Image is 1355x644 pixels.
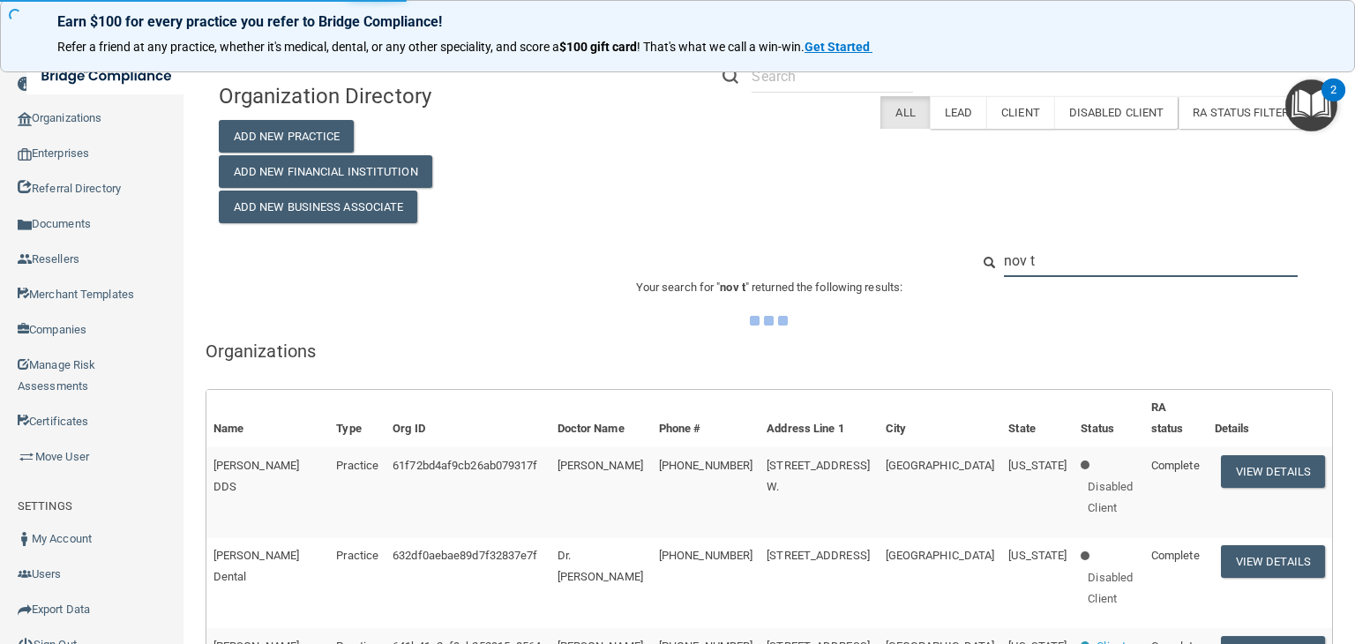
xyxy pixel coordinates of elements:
[558,549,643,583] span: Dr. [PERSON_NAME]
[1193,106,1306,119] span: RA Status Filter
[559,40,637,54] strong: $100 gift card
[386,390,550,447] th: Org ID
[206,341,1333,361] h5: Organizations
[652,390,760,447] th: Phone #
[1221,545,1325,578] button: View Details
[1074,390,1144,447] th: Status
[393,459,537,472] span: 61f72bd4af9cb26ab079317f
[213,549,299,583] span: [PERSON_NAME] Dental
[986,96,1054,129] label: Client
[18,567,32,581] img: icon-users.e205127d.png
[219,155,432,188] button: Add New Financial Institution
[26,58,189,94] img: bridge_compliance_login_screen.278c3ca4.svg
[750,316,788,326] img: ajax-loader.4d491dd7.gif
[767,549,870,562] span: [STREET_ADDRESS]
[1088,567,1137,610] p: Disabled Client
[219,191,418,223] button: Add New Business Associate
[213,459,299,493] span: [PERSON_NAME] DDS
[18,218,32,232] img: icon-documents.8dae5593.png
[760,390,878,447] th: Address Line 1
[57,40,559,54] span: Refer a friend at any practice, whether it's medical, dental, or any other speciality, and score a
[1330,90,1336,113] div: 2
[637,40,805,54] span: ! That's what we call a win-win.
[18,496,72,517] label: SETTINGS
[805,40,870,54] strong: Get Started
[805,40,872,54] a: Get Started
[720,281,745,294] span: nov t
[886,459,995,472] span: [GEOGRAPHIC_DATA]
[1008,459,1067,472] span: [US_STATE]
[722,68,738,84] img: ic-search.3b580494.png
[206,277,1333,298] p: Your search for " " returned the following results:
[1285,79,1337,131] button: Open Resource Center, 2 new notifications
[880,96,929,129] label: All
[1221,455,1325,488] button: View Details
[1008,549,1067,562] span: [US_STATE]
[219,120,355,153] button: Add New Practice
[18,252,32,266] img: ic_reseller.de258add.png
[550,390,652,447] th: Doctor Name
[1208,390,1332,447] th: Details
[930,96,986,129] label: Lead
[336,549,378,562] span: Practice
[57,13,1298,30] p: Earn $100 for every practice you refer to Bridge Compliance!
[1151,549,1200,562] span: Complete
[752,60,913,93] input: Search
[558,459,643,472] span: [PERSON_NAME]
[18,448,35,466] img: briefcase.64adab9b.png
[659,459,752,472] span: [PHONE_NUMBER]
[1001,390,1074,447] th: State
[659,549,752,562] span: [PHONE_NUMBER]
[18,112,32,126] img: organization-icon.f8decf85.png
[1151,459,1200,472] span: Complete
[886,549,995,562] span: [GEOGRAPHIC_DATA]
[879,390,1002,447] th: City
[393,549,537,562] span: 632df0aebae89d7f32837e7f
[18,532,32,546] img: ic_user_dark.df1a06c3.png
[18,603,32,617] img: icon-export.b9366987.png
[18,148,32,161] img: enterprise.0d942306.png
[1054,96,1179,129] label: Disabled Client
[1088,476,1137,519] p: Disabled Client
[336,459,378,472] span: Practice
[206,390,330,447] th: Name
[1144,390,1208,447] th: RA status
[329,390,386,447] th: Type
[767,459,870,493] span: [STREET_ADDRESS] W.
[1004,244,1298,277] input: Search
